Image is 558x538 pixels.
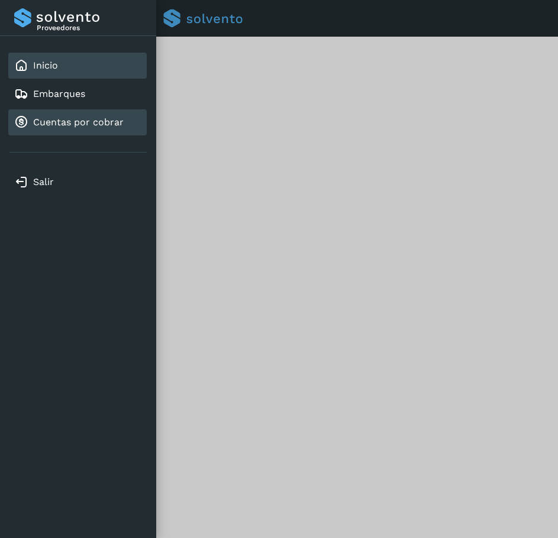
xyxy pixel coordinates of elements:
[37,24,142,32] p: Proveedores
[8,109,147,135] div: Cuentas por cobrar
[33,116,124,128] a: Cuentas por cobrar
[33,88,85,99] a: Embarques
[33,60,58,71] a: Inicio
[33,176,54,187] a: Salir
[8,81,147,107] div: Embarques
[8,53,147,79] div: Inicio
[8,169,147,195] div: Salir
